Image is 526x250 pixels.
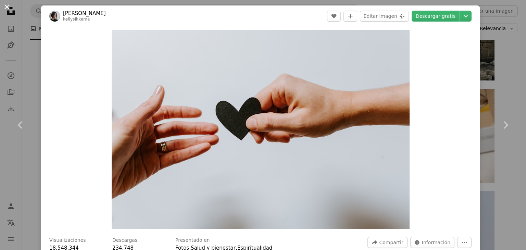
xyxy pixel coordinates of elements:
span: Compartir [379,237,403,248]
button: Añade a la colección [343,11,357,22]
button: Elegir el tamaño de descarga [460,11,472,22]
button: Me gusta [327,11,341,22]
img: person reaching black heart cutout paper [112,30,410,229]
button: Más acciones [457,237,472,248]
a: Descargar gratis [412,11,460,22]
a: [PERSON_NAME] [63,10,106,17]
h3: Presentado en [175,237,210,244]
span: Información [422,237,450,248]
h3: Descargas [112,237,137,244]
button: Ampliar en esta imagen [112,30,410,229]
h3: Visualizaciones [49,237,86,244]
a: kellysikkema [63,17,90,22]
button: Estadísticas sobre esta imagen [410,237,454,248]
a: Siguiente [485,92,526,158]
button: Compartir esta imagen [367,237,407,248]
button: Editar imagen [360,11,409,22]
img: Ve al perfil de Kelly Sikkema [49,11,60,22]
